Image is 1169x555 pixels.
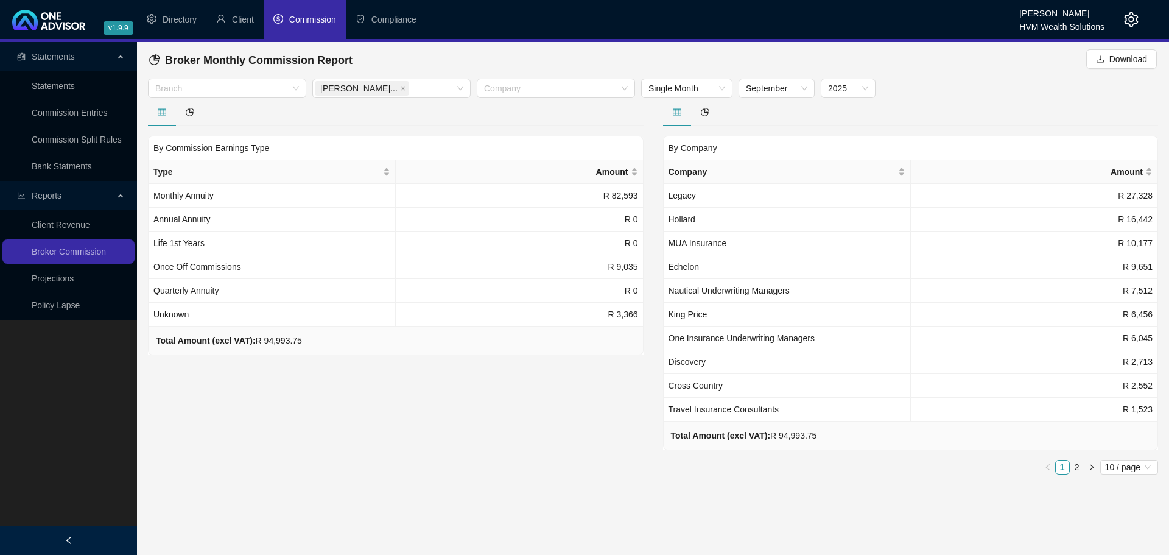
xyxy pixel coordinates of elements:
span: 10 / page [1105,461,1153,474]
span: Echelon [669,262,700,272]
span: Cross Country [669,381,723,391]
div: By Commission Earnings Type [148,136,644,160]
td: R 0 [396,232,643,255]
span: Client [232,15,254,24]
td: R 2,713 [911,350,1158,374]
b: Total Amount (excl VAT): [671,431,771,440]
span: reconciliation [17,52,26,61]
button: Download [1086,49,1157,69]
a: Projections [32,274,74,283]
span: right [1088,464,1095,471]
th: Type [149,160,396,184]
span: Annual Annuity [153,214,210,224]
span: Amount [401,165,628,179]
span: close [400,85,406,91]
td: R 16,442 [911,208,1158,232]
span: safety [356,14,365,24]
td: R 10,177 [911,232,1158,255]
a: Statements [32,81,75,91]
span: line-chart [17,191,26,200]
a: Client Revenue [32,220,90,230]
span: table [673,108,681,116]
div: By Company [663,136,1159,160]
div: R 94,993.75 [671,429,817,442]
a: Commission Split Rules [32,135,122,144]
span: table [158,108,166,116]
span: Travel Insurance Consultants [669,405,779,414]
span: Reports [32,191,61,200]
span: pie-chart [186,108,194,116]
td: R 6,456 [911,303,1158,327]
a: 1 [1056,461,1069,474]
td: R 0 [396,208,643,232]
td: R 1,523 [911,398,1158,422]
th: Amount [911,160,1158,184]
td: R 0 [396,279,643,303]
span: Discovery [669,357,706,367]
div: Page Size [1100,460,1158,475]
span: Hollard [669,214,695,224]
b: Total Amount (excl VAT): [156,336,256,345]
img: 2df55531c6924b55f21c4cf5d4484680-logo-light.svg [12,10,85,30]
td: R 2,552 [911,374,1158,398]
td: R 82,593 [396,184,643,208]
a: Commission Entries [32,108,107,118]
td: R 9,035 [396,255,643,279]
a: Broker Commission [32,247,106,256]
div: [PERSON_NAME] [1019,3,1104,16]
span: Unknown [153,309,189,319]
span: [PERSON_NAME]... [320,82,398,95]
span: Renier Van Rooyen [315,81,409,96]
a: Bank Statments [32,161,92,171]
span: Download [1109,52,1147,66]
span: Commission [289,15,336,24]
th: Company [664,160,911,184]
span: Quarterly Annuity [153,286,219,295]
a: 2 [1070,461,1084,474]
span: setting [1124,12,1139,27]
div: HVM Wealth Solutions [1019,16,1104,30]
span: Single Month [648,79,725,97]
span: Company [669,165,896,179]
span: Life 1st Years [153,238,205,248]
span: download [1096,55,1104,63]
div: R 94,993.75 [156,334,302,347]
span: September [746,79,807,97]
a: Policy Lapse [32,300,80,310]
li: 2 [1070,460,1084,475]
span: Broker Monthly Commission Report [165,54,353,66]
span: left [1044,464,1051,471]
td: R 7,512 [911,279,1158,303]
td: R 3,366 [396,303,643,327]
td: R 27,328 [911,184,1158,208]
span: pie-chart [701,108,709,116]
span: v1.9.9 [104,21,133,35]
li: 1 [1055,460,1070,475]
span: Directory [163,15,197,24]
span: 2025 [828,79,868,97]
span: MUA Insurance [669,238,727,248]
td: R 6,045 [911,327,1158,350]
th: Amount [396,160,643,184]
span: left [65,536,73,545]
li: Previous Page [1041,460,1055,475]
span: pie-chart [149,54,160,65]
button: right [1084,460,1099,475]
span: user [216,14,226,24]
span: Type [153,165,381,179]
span: Compliance [371,15,416,24]
span: One Insurance Underwriting Managers [669,333,815,343]
span: Amount [916,165,1143,179]
span: Statements [32,52,75,62]
span: Legacy [669,191,696,200]
span: Nautical Underwriting Managers [669,286,790,295]
span: setting [147,14,156,24]
span: King Price [669,309,707,319]
span: dollar [273,14,283,24]
td: R 9,651 [911,255,1158,279]
button: left [1041,460,1055,475]
li: Next Page [1084,460,1099,475]
span: Monthly Annuity [153,191,214,200]
span: Once Off Commissions [153,262,241,272]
